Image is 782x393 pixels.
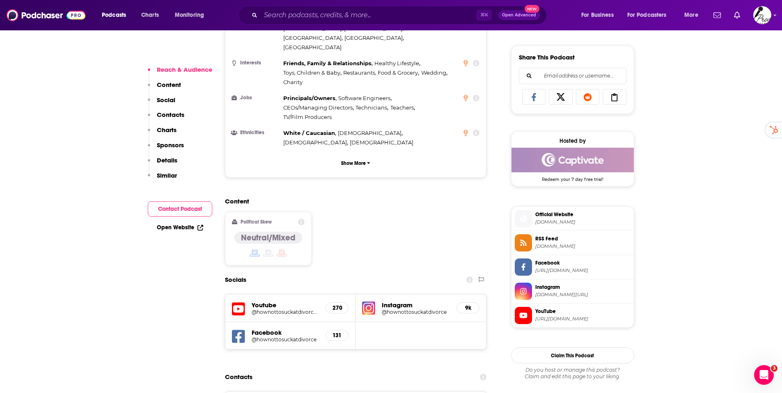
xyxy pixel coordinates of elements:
button: open menu [576,9,624,22]
a: Copy Link [603,89,626,105]
a: Show notifications dropdown [731,8,743,22]
h2: Contacts [225,369,252,385]
h5: 270 [333,304,342,311]
img: Captivate Deal: Redeem your 7 day free trial! [511,148,634,172]
span: , [344,33,404,43]
span: RSS Feed [535,235,631,242]
span: , [338,94,392,103]
div: Claim and edit this page to your liking. [511,367,634,380]
h5: Instagram [382,301,450,309]
span: , [338,128,403,138]
button: Show More [232,155,480,171]
h3: Interests [232,60,280,66]
h2: Socials [225,272,246,288]
iframe: Intercom live chat [754,365,774,385]
a: Instagram[DOMAIN_NAME][URL] [515,283,631,300]
span: Do you host or manage this podcast? [511,367,634,373]
a: Share on X/Twitter [549,89,573,105]
button: Details [148,156,177,171]
button: Contacts [148,111,184,126]
span: , [283,138,348,147]
button: Contact Podcast [148,201,212,217]
span: Principals/Owners [283,95,335,101]
input: Email address or username... [526,68,619,84]
h2: Political Skew [241,219,272,225]
span: TV/Film Producers [283,114,332,120]
a: @hownottosuckatdivorcepodcast [252,309,319,315]
span: Toys, Children & Baby [283,69,340,76]
button: open menu [622,9,679,22]
p: Sponsors [157,141,184,149]
span: Wedding [421,69,446,76]
div: Hosted by [511,137,634,144]
span: Monitoring [175,9,204,21]
span: Open Advanced [502,13,536,17]
span: , [390,103,415,112]
p: Details [157,156,177,164]
span: , [283,94,337,103]
span: Redeem your 7 day free trial! [511,172,634,182]
div: Search podcasts, credits, & more... [246,6,555,25]
button: Reach & Audience [148,66,212,81]
span: , [374,59,420,68]
span: instagram.com/hownottosuckatdivorce [535,292,631,298]
span: [GEOGRAPHIC_DATA] [283,34,342,41]
button: open menu [679,9,709,22]
p: Contacts [157,111,184,119]
span: New [525,5,539,13]
img: Podchaser - Follow, Share and Rate Podcasts [7,7,85,23]
span: 3 [771,365,777,372]
span: YouTube [535,308,631,315]
span: Charts [141,9,159,21]
span: More [684,9,698,21]
button: Charts [148,126,177,141]
span: CEOs/Managing Directors [283,104,353,111]
span: [DEMOGRAPHIC_DATA] [338,130,401,136]
span: , [343,68,419,78]
img: iconImage [362,302,375,315]
span: ⌘ K [477,10,492,21]
a: Facebook[URL][DOMAIN_NAME] [515,258,631,276]
input: Search podcasts, credits, & more... [261,9,477,22]
span: Facebook [535,259,631,267]
button: open menu [96,9,137,22]
p: Show More [341,160,366,166]
span: Official Website [535,211,631,218]
button: Similar [148,171,177,187]
h5: 9k [463,304,472,311]
h5: 131 [333,332,342,339]
span: Teachers [390,104,414,111]
span: [GEOGRAPHIC_DATA] [344,34,403,41]
a: @hownottosuckatdivorce [382,309,450,315]
button: Claim This Podcast [511,347,634,363]
span: [GEOGRAPHIC_DATA], [GEOGRAPHIC_DATA] [283,25,402,32]
h4: Neutral/Mixed [241,233,296,243]
span: , [283,59,373,68]
span: Instagram [535,283,631,291]
h3: Share This Podcast [519,53,575,61]
span: https://www.facebook.com/hownottosuckatdivorce [535,267,631,274]
a: Official Website[DOMAIN_NAME] [515,210,631,227]
span: [DEMOGRAPHIC_DATA] [350,139,413,146]
span: Technicians [355,104,387,111]
span: White / Caucasian [283,130,335,136]
a: Share on Facebook [522,89,546,105]
a: RSS Feed[DOMAIN_NAME] [515,234,631,251]
p: Social [157,96,175,104]
span: Charity [283,79,303,85]
p: Similar [157,171,177,179]
span: [GEOGRAPHIC_DATA] [283,44,342,50]
a: Captivate Deal: Redeem your 7 day free trial! [511,148,634,181]
span: feeds.captivate.fm [535,243,631,249]
button: Open AdvancedNew [498,10,540,20]
span: , [283,103,354,112]
span: , [355,103,388,112]
a: @hownottosuckatdivorce [252,336,319,343]
p: Content [157,81,181,89]
span: , [283,128,336,138]
span: , [283,68,342,78]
